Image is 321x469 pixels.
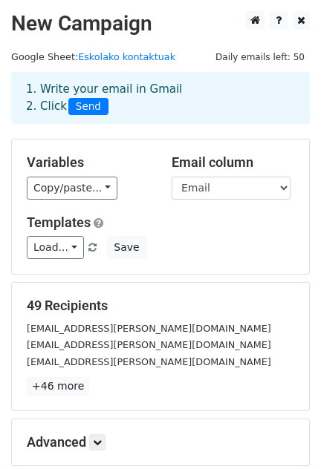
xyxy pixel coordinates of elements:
[78,51,175,62] a: Eskolako kontaktuak
[27,177,117,200] a: Copy/paste...
[11,51,175,62] small: Google Sheet:
[68,98,108,116] span: Send
[27,377,89,396] a: +46 more
[247,398,321,469] iframe: Chat Widget
[27,323,271,334] small: [EMAIL_ADDRESS][PERSON_NAME][DOMAIN_NAME]
[27,356,271,367] small: [EMAIL_ADDRESS][PERSON_NAME][DOMAIN_NAME]
[15,81,306,115] div: 1. Write your email in Gmail 2. Click
[27,154,149,171] h5: Variables
[210,49,310,65] span: Daily emails left: 50
[27,236,84,259] a: Load...
[11,11,310,36] h2: New Campaign
[27,434,294,450] h5: Advanced
[247,398,321,469] div: Widget de chat
[172,154,294,171] h5: Email column
[27,214,91,230] a: Templates
[27,298,294,314] h5: 49 Recipients
[107,236,146,259] button: Save
[210,51,310,62] a: Daily emails left: 50
[27,339,271,350] small: [EMAIL_ADDRESS][PERSON_NAME][DOMAIN_NAME]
